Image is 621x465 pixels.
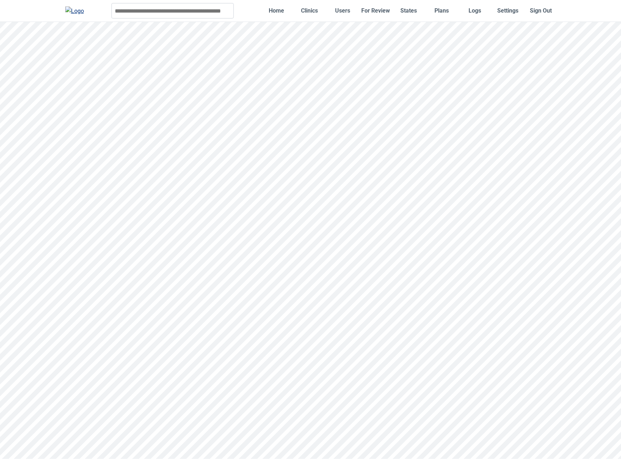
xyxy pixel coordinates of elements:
[262,2,292,19] a: Home
[65,6,84,15] img: Logo
[328,2,358,19] a: Users
[427,2,457,19] a: Plans
[394,2,424,19] a: States
[526,2,556,19] button: Sign Out
[361,2,391,19] a: For Review
[295,2,325,19] a: Clinics
[460,2,490,19] a: Logs
[493,2,523,19] a: Settings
